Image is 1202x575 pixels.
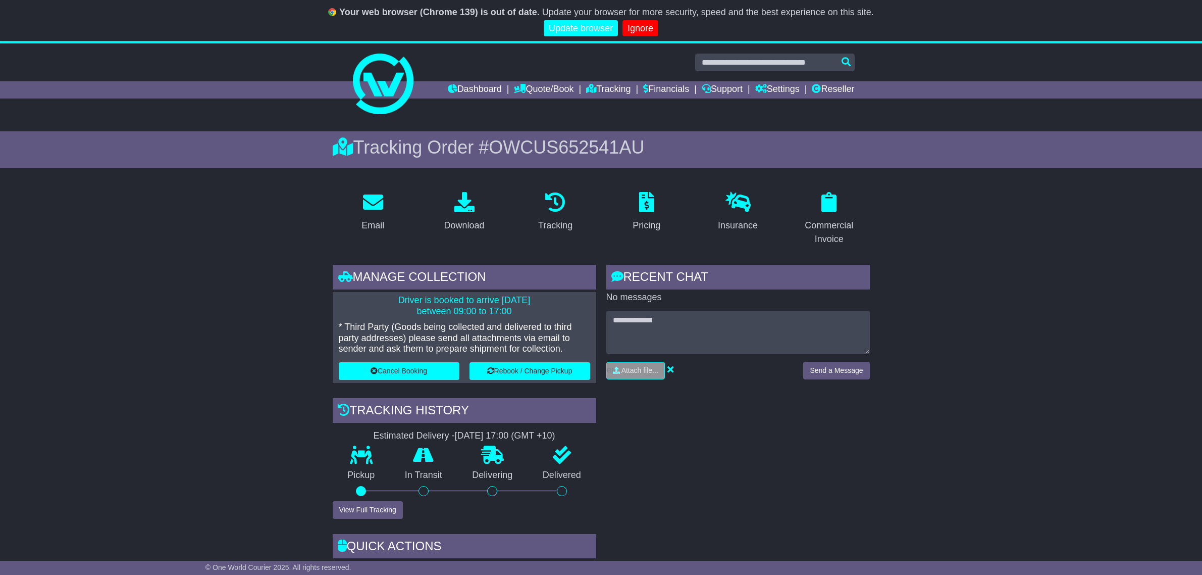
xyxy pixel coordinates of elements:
[333,398,596,425] div: Tracking history
[437,188,491,236] a: Download
[633,219,660,232] div: Pricing
[333,534,596,561] div: Quick Actions
[457,470,528,481] p: Delivering
[538,219,572,232] div: Tracking
[755,81,800,99] a: Settings
[339,362,459,380] button: Cancel Booking
[390,470,457,481] p: In Transit
[455,430,555,442] div: [DATE] 17:00 (GMT +10)
[711,188,764,236] a: Insurance
[333,470,390,481] p: Pickup
[626,188,667,236] a: Pricing
[469,362,590,380] button: Rebook / Change Pickup
[205,563,351,571] span: © One World Courier 2025. All rights reserved.
[606,292,870,303] p: No messages
[448,81,502,99] a: Dashboard
[795,219,863,246] div: Commercial Invoice
[789,188,870,250] a: Commercial Invoice
[514,81,573,99] a: Quote/Book
[532,188,579,236] a: Tracking
[339,7,540,17] b: Your web browser (Chrome 139) is out of date.
[718,219,758,232] div: Insurance
[586,81,631,99] a: Tracking
[339,322,590,355] p: * Third Party (Goods being collected and delivered to third party addresses) please send all atta...
[528,470,596,481] p: Delivered
[333,501,403,519] button: View Full Tracking
[339,295,590,317] p: Driver is booked to arrive [DATE] between 09:00 to 17:00
[544,20,618,37] a: Update browser
[803,362,869,379] button: Send a Message
[333,265,596,292] div: Manage collection
[333,430,596,442] div: Estimated Delivery -
[333,136,870,158] div: Tracking Order #
[489,137,644,158] span: OWCUS652541AU
[622,20,658,37] a: Ignore
[361,219,384,232] div: Email
[355,188,391,236] a: Email
[643,81,689,99] a: Financials
[444,219,484,232] div: Download
[542,7,874,17] span: Update your browser for more security, speed and the best experience on this site.
[702,81,743,99] a: Support
[812,81,854,99] a: Reseller
[606,265,870,292] div: RECENT CHAT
